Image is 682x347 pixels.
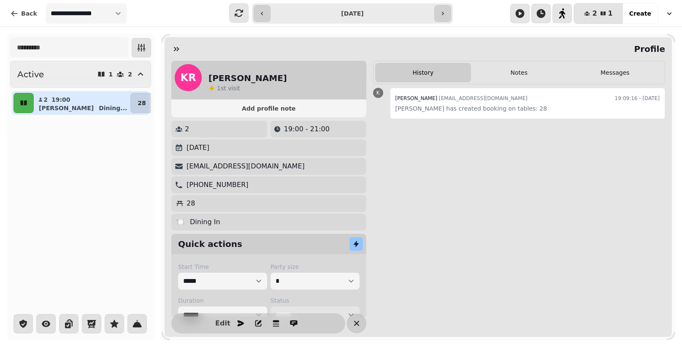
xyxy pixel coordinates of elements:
[395,93,528,103] div: [EMAIL_ADDRESS][DOMAIN_NAME]
[35,93,129,113] button: 219:00[PERSON_NAME]Dining...
[128,71,132,77] p: 2
[375,63,471,82] button: History
[208,72,287,84] h2: [PERSON_NAME]
[631,43,665,55] h2: Profile
[39,104,94,112] p: [PERSON_NAME]
[622,3,658,24] button: Create
[109,71,113,77] p: 1
[214,315,231,332] button: Edit
[217,85,221,92] span: 1
[592,10,597,17] span: 2
[471,63,567,82] button: Notes
[574,3,622,24] button: 21
[178,263,267,271] label: Start Time
[284,124,330,134] p: 19:00 - 21:00
[10,61,151,88] button: Active12
[629,11,651,16] span: Create
[138,99,146,107] p: 28
[567,63,663,82] button: Messages
[43,95,48,104] p: 2
[187,180,249,190] p: [PHONE_NUMBER]
[180,73,196,83] span: KR
[187,198,195,209] p: 28
[271,263,360,271] label: Party size
[395,95,438,101] span: [PERSON_NAME]
[178,238,242,250] h2: Quick actions
[3,3,44,24] button: Back
[175,103,363,114] button: Add profile note
[190,217,220,227] p: Dining In
[181,106,356,111] span: Add profile note
[17,68,44,80] h2: Active
[21,11,37,16] span: Back
[185,124,189,134] p: 2
[376,90,380,95] span: K
[395,103,660,114] p: [PERSON_NAME] has created booking on tables: 28
[187,161,305,171] p: [EMAIL_ADDRESS][DOMAIN_NAME]
[51,95,70,104] p: 19:00
[130,93,153,113] button: 28
[178,296,267,305] label: Duration
[615,93,660,103] time: 19:09:16 - [DATE]
[221,85,228,92] span: st
[99,104,127,112] p: Dining ...
[176,217,185,227] p: 🍽️
[217,84,240,92] p: visit
[187,143,209,153] p: [DATE]
[608,10,613,17] span: 1
[218,320,228,327] span: Edit
[271,296,360,305] label: Status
